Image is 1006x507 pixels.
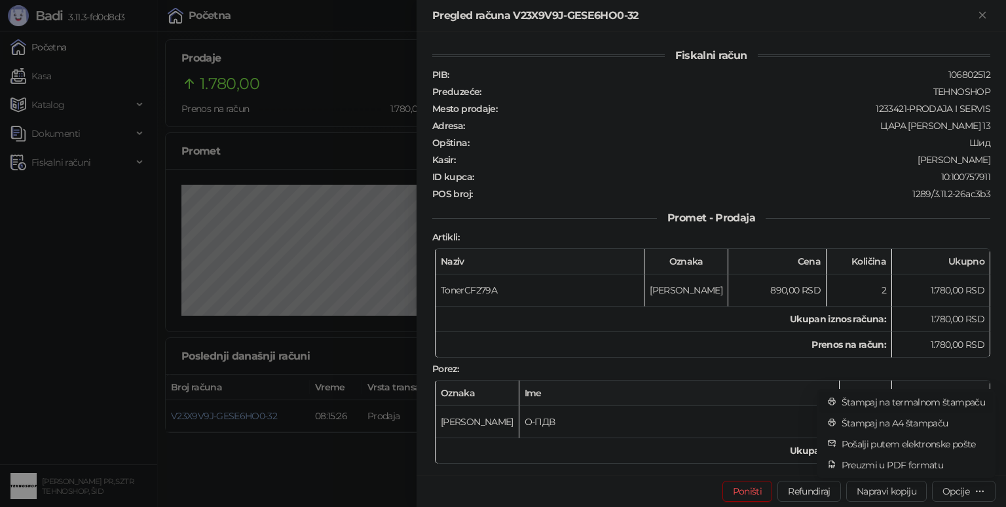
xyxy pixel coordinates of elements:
[436,274,644,307] td: TonerCF279A
[484,474,992,486] div: [DATE] 08:15:26
[842,416,985,430] span: Štampaj na A4 štampaču
[657,212,766,224] span: Promet - Prodaja
[432,86,481,98] strong: Preduzeće :
[436,406,519,438] td: [PERSON_NAME]
[432,231,459,243] strong: Artikli :
[777,481,841,502] button: Refundiraj
[846,481,927,502] button: Napravi kopiju
[842,437,985,451] span: Pošalji putem elektronske pošte
[665,49,757,62] span: Fiskalni račun
[728,274,827,307] td: 890,00 RSD
[892,381,990,406] th: Porez
[857,485,916,497] span: Napravi kopiju
[644,274,728,307] td: [PERSON_NAME]
[790,313,886,325] strong: Ukupan iznos računa :
[827,249,892,274] th: Količina
[722,481,773,502] button: Poništi
[519,381,840,406] th: Ime
[892,274,990,307] td: 1.780,00 RSD
[432,154,455,166] strong: Kasir :
[942,485,969,497] div: Opcije
[432,137,469,149] strong: Opština :
[842,395,985,409] span: Štampaj na termalnom štampaču
[450,69,992,81] div: 106802512
[975,8,990,24] button: Zatvori
[470,137,992,149] div: Шид
[436,381,519,406] th: Oznaka
[892,332,990,358] td: 1.780,00 RSD
[790,445,886,457] strong: Ukupan iznos poreza:
[827,274,892,307] td: 2
[432,69,449,81] strong: PIB :
[644,249,728,274] th: Oznaka
[483,86,992,98] div: TEHNOSHOP
[475,171,992,183] div: 10:100757911
[432,363,458,375] strong: Porez :
[842,458,985,472] span: Preuzmi u PDF formatu
[728,249,827,274] th: Cena
[474,188,992,200] div: 1289/3.11.2-26ac3b3
[811,339,886,350] strong: Prenos na račun :
[519,406,840,438] td: О-ПДВ
[932,481,996,502] button: Opcije
[432,171,474,183] strong: ID kupca :
[432,8,975,24] div: Pregled računa V23X9V9J-GESE6HO0-32
[436,249,644,274] th: Naziv
[432,474,483,486] strong: PFR vreme :
[840,381,892,406] th: Stopa
[498,103,992,115] div: 1233421-PRODAJA I SERVIS
[432,188,472,200] strong: POS broj :
[892,249,990,274] th: Ukupno
[466,120,992,132] div: ЦАРА [PERSON_NAME] 13
[432,103,497,115] strong: Mesto prodaje :
[456,154,992,166] div: [PERSON_NAME]
[892,307,990,332] td: 1.780,00 RSD
[432,120,465,132] strong: Adresa :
